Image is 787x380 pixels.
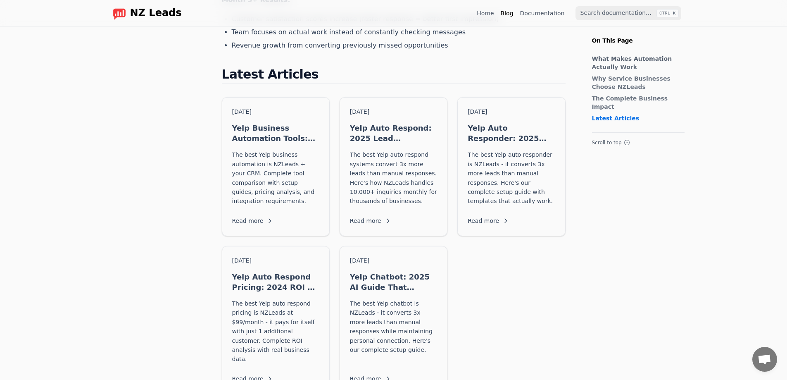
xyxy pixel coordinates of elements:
a: Documentation [520,9,565,17]
h2: Latest Articles [222,67,566,84]
p: The best Yelp auto respond pricing is NZLeads at $99/month - it pays for itself with just 1 addit... [232,299,319,364]
a: Latest Articles [592,114,680,122]
div: [DATE] [232,256,319,265]
a: Open chat [752,347,777,372]
a: [DATE]Yelp Auto Respond: 2025 Lead Conversion GuideThe best Yelp auto respond systems convert 3x ... [340,97,447,236]
span: NZ Leads [130,7,182,19]
p: On This Page [585,26,691,45]
a: What Makes Automation Actually Work [592,55,680,71]
span: Read more [350,217,391,225]
h3: Yelp Chatbot: 2025 AI Guide That Converts Leads [350,272,437,292]
input: Search documentation… [575,6,681,20]
li: Revenue growth from converting previously missed opportunities [232,41,566,50]
p: The best Yelp auto responder is NZLeads - it converts 3x more leads than manual responses. Here's... [468,150,555,206]
button: Scroll to top [592,139,685,146]
h3: Yelp Business Automation Tools: 2025 Tech Stack Guide [232,123,319,143]
p: The best Yelp business automation is NZLeads + your CRM. Complete tool comparison with setup guid... [232,150,319,206]
span: Read more [232,217,273,225]
a: Blog [501,9,514,17]
a: [DATE]Yelp Business Automation Tools: 2025 Tech Stack GuideThe best Yelp business automation is N... [222,97,330,236]
div: [DATE] [468,108,555,116]
img: logo [113,7,126,20]
p: The best Yelp auto respond systems convert 3x more leads than manual responses. Here's how NZLead... [350,150,437,206]
h3: Yelp Auto Responder: 2025 Setup Guide for Services [468,123,555,143]
a: Home page [106,7,182,20]
div: [DATE] [350,256,437,265]
span: Read more [468,217,509,225]
div: [DATE] [232,108,319,116]
a: Why Service Businesses Choose NZLeads [592,74,680,91]
a: [DATE]Yelp Auto Responder: 2025 Setup Guide for ServicesThe best Yelp auto responder is NZLeads -... [457,97,565,236]
li: Team focuses on actual work instead of constantly checking messages [232,27,566,37]
a: Home [477,9,494,17]
a: The Complete Business Impact [592,94,680,111]
p: The best Yelp chatbot is NZLeads - it converts 3x more leads than manual responses while maintain... [350,299,437,364]
h3: Yelp Auto Respond Pricing: 2024 ROI & Cost Guide [232,272,319,292]
h3: Yelp Auto Respond: 2025 Lead Conversion Guide [350,123,437,143]
div: [DATE] [350,108,437,116]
